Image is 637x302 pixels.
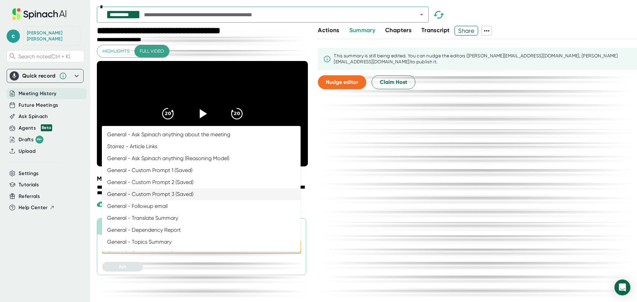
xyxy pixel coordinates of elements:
div: Open Intercom Messenger [614,279,630,295]
button: Open [417,10,426,19]
span: Full video [140,47,164,55]
div: 99+ [35,136,43,144]
button: Tutorials [19,181,39,189]
li: General - Custom Prompt 2 (Saved) [102,176,301,188]
li: General - Ask Spinach anything about the meeting [102,129,301,141]
span: c [7,30,20,43]
button: Help Center [19,204,55,211]
button: Ask [102,262,143,272]
div: Meeting Attendees [97,175,310,183]
button: Future Meetings [19,101,58,109]
button: Agents Beta [19,124,52,132]
button: Full video [134,45,169,57]
button: Meeting History [19,90,56,97]
span: Nudge editor [326,79,358,85]
span: Claim Host [380,78,407,86]
li: Starrez - Article Links [102,141,301,152]
button: Settings [19,170,39,177]
li: General - Custom Prompt 1 (Saved) [102,164,301,176]
button: Upload [19,148,35,155]
span: Share [455,25,478,36]
li: General - Topics Summary [102,236,301,248]
button: Summary [349,26,375,35]
li: General - Custom Prompt 3 (Saved) [102,188,301,200]
li: General - Followup email [102,200,301,212]
button: Transcript [421,26,450,35]
div: Agents [19,124,52,132]
div: Drafts [19,136,43,144]
li: General - Translate Summary [102,212,301,224]
div: This summary is still being edited. You can nudge the editor s ([PERSON_NAME][EMAIL_ADDRESS][DOMA... [334,53,632,65]
span: Ask [119,264,126,270]
div: Download Video [97,200,149,208]
button: Referrals [19,193,40,200]
button: Drafts 99+ [19,136,43,144]
span: Help Center [19,204,48,211]
button: Ask Spinach [19,113,48,120]
button: Nudge editor [318,75,366,89]
span: Summary [349,27,375,34]
div: Beta [41,124,52,131]
div: Quick record [22,73,56,79]
li: General - Ask Spinach anything (Reasoning Model) [102,152,301,164]
span: Search notes (Ctrl + K) [18,53,70,60]
button: Claim Host [372,75,415,89]
button: Highlights [97,45,135,57]
li: General - Dependency Report [102,224,301,236]
button: Chapters [385,26,411,35]
div: Quick record [10,69,81,83]
span: Actions [318,27,339,34]
li: General - Comprehensive Report [102,248,301,260]
button: Actions [318,26,339,35]
button: Share [455,26,478,35]
span: Chapters [385,27,411,34]
span: Highlights [103,47,129,55]
div: Candace Aragon [27,30,77,42]
span: Transcript [421,27,450,34]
